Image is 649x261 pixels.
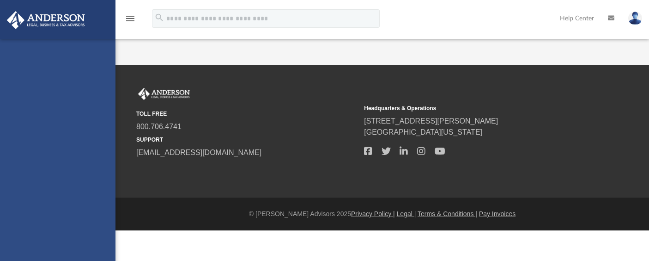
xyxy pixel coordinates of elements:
[418,210,477,217] a: Terms & Conditions |
[397,210,416,217] a: Legal |
[136,149,261,156] a: [EMAIL_ADDRESS][DOMAIN_NAME]
[364,104,585,112] small: Headquarters & Operations
[351,210,395,217] a: Privacy Policy |
[115,209,649,219] div: © [PERSON_NAME] Advisors 2025
[136,88,192,100] img: Anderson Advisors Platinum Portal
[154,12,164,23] i: search
[136,110,358,118] small: TOLL FREE
[4,11,88,29] img: Anderson Advisors Platinum Portal
[136,136,358,144] small: SUPPORT
[136,123,182,130] a: 800.706.4741
[364,117,498,125] a: [STREET_ADDRESS][PERSON_NAME]
[628,12,642,25] img: User Pic
[125,18,136,24] a: menu
[479,210,516,217] a: Pay Invoices
[364,128,482,136] a: [GEOGRAPHIC_DATA][US_STATE]
[125,13,136,24] i: menu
